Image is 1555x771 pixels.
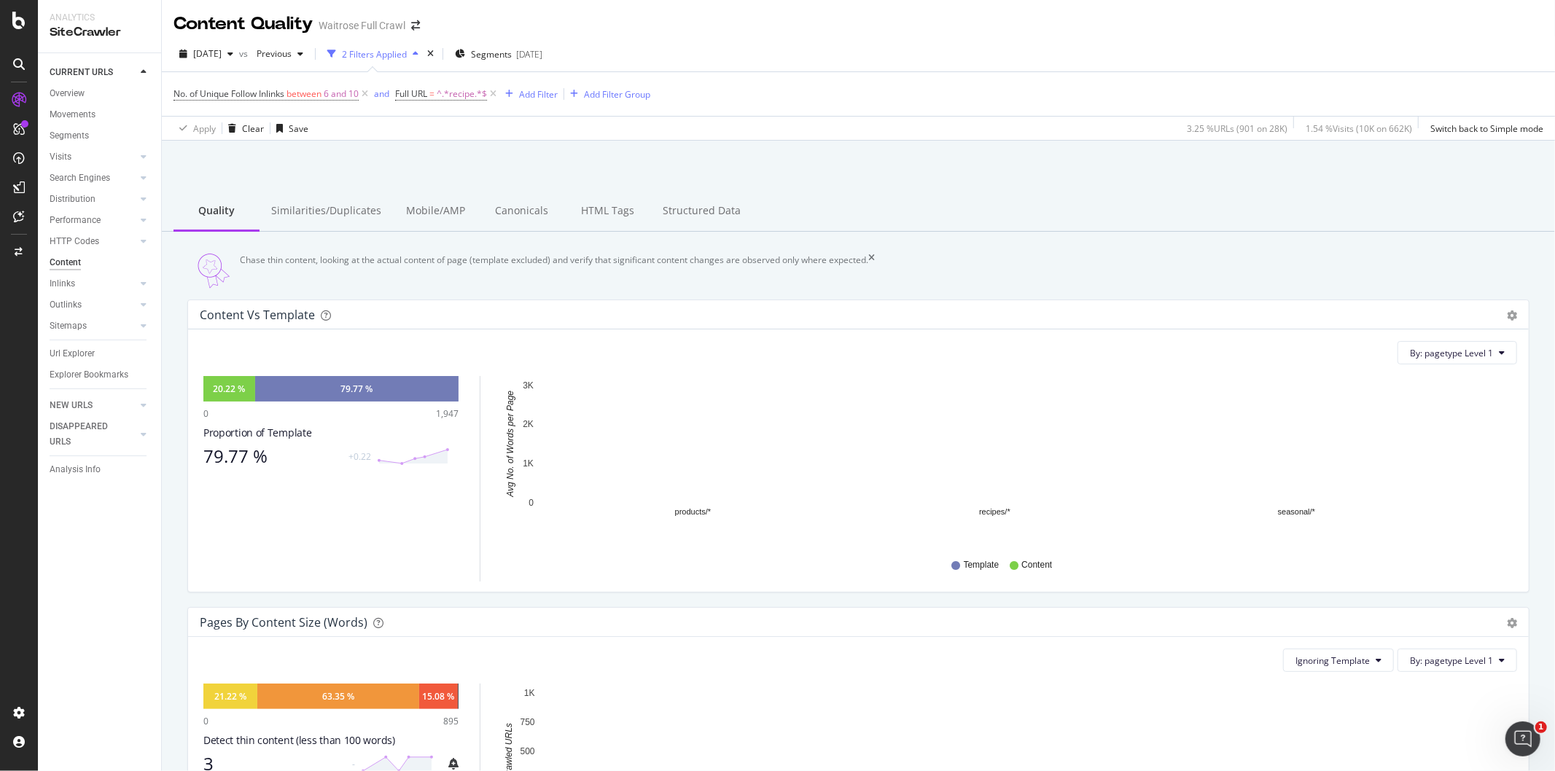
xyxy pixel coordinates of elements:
span: Segments [471,48,512,60]
a: Visits [50,149,136,165]
button: Clear [222,117,264,140]
button: Segments[DATE] [449,42,548,66]
span: Template [964,559,999,571]
span: 1 [1535,721,1547,733]
a: Explorer Bookmarks [50,367,151,383]
div: 895 [443,715,459,727]
div: Add Filter [519,88,558,101]
button: Ignoring Template [1283,649,1394,672]
div: 79.77 % [203,446,340,466]
div: Waitrose Full Crawl [319,18,405,33]
div: Url Explorer [50,346,95,361]
a: Sitemaps [50,318,136,334]
div: CURRENT URLS [50,65,113,80]
span: between [287,87,321,100]
div: Segments [50,128,89,144]
div: gear [1507,310,1517,321]
span: 6 and 10 [324,84,359,104]
a: CURRENT URLS [50,65,136,80]
a: Analysis Info [50,462,151,477]
div: +0.22 [348,450,371,463]
div: Overview [50,86,85,101]
div: and [374,87,389,100]
div: Detect thin content (less than 100 words) [203,733,459,748]
div: 3.25 % URLs ( 901 on 28K ) [1187,122,1287,135]
div: times [424,47,437,61]
a: Movements [50,107,151,122]
button: By: pagetype Level 1 [1398,341,1517,364]
span: Content [1021,559,1052,571]
div: Chase thin content, looking at the actual content of page (template excluded) and verify that sig... [240,254,868,289]
div: Performance [50,213,101,228]
div: Pages by Content Size (Words) [200,615,367,630]
div: Movements [50,107,96,122]
a: NEW URLS [50,398,136,413]
div: - [352,758,355,770]
button: Switch back to Simple mode [1425,117,1543,140]
a: Inlinks [50,276,136,291]
div: Analytics [50,12,149,24]
div: SiteCrawler [50,24,149,41]
a: Url Explorer [50,346,151,361]
div: Structured Data [651,192,752,232]
a: Content [50,255,151,270]
span: No. of Unique Follow Inlinks [174,87,284,100]
span: Previous [251,47,292,60]
a: HTTP Codes [50,234,136,249]
text: 0 [529,498,534,508]
img: Quality [187,254,240,289]
span: 2025 Aug. 16th [193,47,222,60]
text: 750 [521,717,535,727]
div: gear [1507,618,1517,628]
svg: A chart. [498,376,1505,545]
button: [DATE] [174,42,239,66]
div: Content [50,255,81,270]
button: Add Filter Group [564,85,650,103]
a: DISAPPEARED URLS [50,419,136,450]
a: Segments [50,128,151,144]
text: recipes/* [979,508,1011,517]
div: Save [289,122,308,135]
text: 500 [521,746,535,756]
div: 20.22 % [213,383,245,395]
div: HTTP Codes [50,234,99,249]
div: Apply [193,122,216,135]
div: Proportion of Template [203,426,459,440]
div: Mobile/AMP [393,192,479,232]
div: Explorer Bookmarks [50,367,128,383]
div: Distribution [50,192,96,207]
span: By: pagetype Level 1 [1410,347,1493,359]
div: [DATE] [516,48,542,60]
iframe: Intercom live chat [1505,721,1540,756]
a: Performance [50,213,136,228]
div: arrow-right-arrow-left [411,20,420,31]
div: Quality [174,192,260,232]
div: Content vs Template [200,308,315,322]
span: Ignoring Template [1295,654,1370,667]
text: 2K [523,420,534,430]
div: bell-plus [448,758,459,770]
span: ^.*recipe.*$ [437,84,487,104]
div: Add Filter Group [584,88,650,101]
button: 2 Filters Applied [321,42,424,66]
button: Apply [174,117,216,140]
span: = [429,87,434,100]
div: DISAPPEARED URLS [50,419,123,450]
text: Avg No. of Words per Page [505,391,515,498]
button: Add Filter [499,85,558,103]
div: 1.54 % Visits ( 10K on 662K ) [1306,122,1412,135]
div: Similarities/Duplicates [260,192,393,232]
div: Analysis Info [50,462,101,477]
div: Canonicals [479,192,565,232]
span: vs [239,47,251,60]
div: 21.22 % [214,690,246,702]
a: Search Engines [50,171,136,186]
div: Clear [242,122,264,135]
div: Inlinks [50,276,75,291]
div: Search Engines [50,171,110,186]
text: 1K [524,688,535,698]
text: 3K [523,380,534,391]
text: seasonal/* [1278,508,1316,517]
div: Visits [50,149,71,165]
